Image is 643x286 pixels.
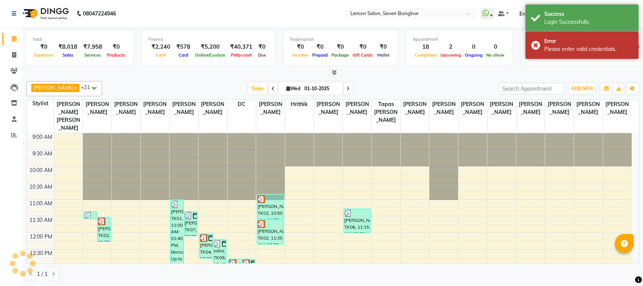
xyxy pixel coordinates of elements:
[499,83,565,94] input: Search Appointment
[248,83,267,94] span: Today
[74,85,77,91] a: x
[61,52,75,58] span: Sales
[351,52,375,58] span: Gift Cards
[255,43,269,51] div: ₹0
[98,217,110,241] div: [PERSON_NAME], TK02, 11:30 AM-12:15 PM, Mineral Facial
[227,43,255,51] div: ₹40,371
[228,100,256,109] span: DC
[148,36,269,43] div: Finance
[302,83,340,94] input: 2025-10-01
[200,234,212,258] div: [PERSON_NAME], TK04, 12:00 PM-12:45 PM, Master Haircut Men w/o wash
[229,52,254,58] span: Petty cash
[32,43,55,51] div: ₹0
[148,43,173,51] div: ₹2,240
[32,36,127,43] div: Total
[257,220,284,244] div: [PERSON_NAME], TK02, 11:35 AM-12:20 PM, Whitening Pedicure
[28,166,54,174] div: 10:00 AM
[484,52,506,58] span: No show
[438,43,463,51] div: 2
[112,100,141,117] span: [PERSON_NAME]
[330,52,351,58] span: Package
[256,52,268,58] span: Due
[310,43,330,51] div: ₹0
[603,100,632,117] span: [PERSON_NAME]
[154,52,168,58] span: Cash
[290,52,310,58] span: Voucher
[199,100,227,117] span: [PERSON_NAME]
[257,195,284,219] div: [PERSON_NAME], TK02, 10:50 AM-11:35 AM, Mineral Facial
[487,100,516,117] span: [PERSON_NAME]
[105,43,127,51] div: ₹0
[463,52,484,58] span: Ongoing
[28,233,54,241] div: 12:00 PM
[401,100,429,117] span: [PERSON_NAME]
[413,52,438,58] span: Completed
[545,100,574,117] span: [PERSON_NAME]
[84,212,97,219] div: [PERSON_NAME], TK05, 11:20 AM-11:35 AM, Threading Eyebrows (₹110)
[375,52,391,58] span: Wallet
[310,52,330,58] span: Prepaid
[28,216,54,224] div: 11:30 AM
[413,36,506,43] div: Appointment
[80,43,105,51] div: ₹7,958
[193,52,227,58] span: Online/Custom
[413,43,438,51] div: 18
[81,84,96,90] span: +21
[55,43,80,51] div: ₹8,018
[19,3,71,24] img: logo
[170,100,198,117] span: [PERSON_NAME]
[343,100,371,117] span: [PERSON_NAME]
[574,100,603,117] span: [PERSON_NAME]
[54,100,83,133] span: [PERSON_NAME] [PERSON_NAME]
[83,3,116,24] b: 08047224946
[173,43,193,51] div: ₹578
[516,100,545,117] span: [PERSON_NAME]
[484,43,506,51] div: 0
[351,43,375,51] div: ₹0
[290,36,391,43] div: Redemption
[27,100,54,108] div: Stylist
[438,52,463,58] span: Upcoming
[544,10,633,18] div: Success
[285,100,314,109] span: Hrithik
[229,259,241,275] div: [PERSON_NAME], TK02, 12:45 PM-01:15 PM, Whitening Manicure
[544,37,633,45] div: Error
[82,52,103,58] span: Services
[34,85,74,91] span: [PERSON_NAME]
[28,183,54,191] div: 10:30 AM
[372,100,400,125] span: Tapas [PERSON_NAME]
[344,209,370,233] div: [PERSON_NAME], TK06, 11:15 AM-12:00 PM, Master Haircut Men w/o wash (₹550)
[284,86,302,91] span: Wed
[105,52,127,58] span: Products
[571,86,593,91] span: ADD NEW
[28,200,54,208] div: 11:00 AM
[256,100,285,117] span: [PERSON_NAME]
[83,100,111,117] span: [PERSON_NAME]
[330,43,351,51] div: ₹0
[458,100,487,117] span: [PERSON_NAME]
[213,240,226,272] div: neha, TK09, 12:10 PM-01:10 PM, Root touch up (Inoa up to 1 inch) (₹1980)
[32,52,55,58] span: Expenses
[28,249,54,257] div: 12:30 PM
[177,52,190,58] span: Card
[544,45,633,53] div: Please enter valid credentials.
[193,43,227,51] div: ₹5,200
[141,100,170,117] span: [PERSON_NAME]
[31,133,54,141] div: 9:00 AM
[37,270,47,278] span: 1 / 1
[31,150,54,158] div: 9:30 AM
[429,100,458,117] span: [PERSON_NAME]
[314,100,343,117] span: [PERSON_NAME]
[544,18,633,26] div: Login Successfully.
[463,43,484,51] div: 0
[242,259,255,275] div: [PERSON_NAME], TK04, 12:45 PM-01:15 PM, Plain Gel Polish
[290,43,310,51] div: ₹0
[569,83,595,94] button: ADD NEW
[184,212,197,236] div: [PERSON_NAME], TK07, 11:20 AM-12:05 PM, Senior Haircut Men w/o wash (₹880)
[375,43,391,51] div: ₹0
